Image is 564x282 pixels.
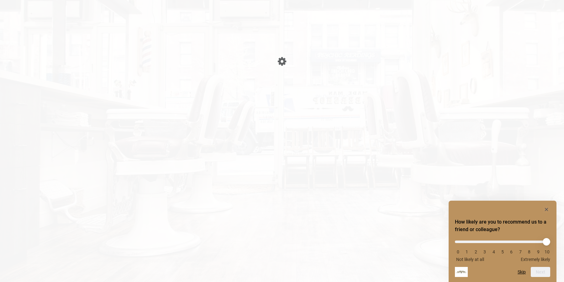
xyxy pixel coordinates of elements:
div: How likely are you to recommend us to a friend or colleague? Select an option from 0 to 10, with ... [455,236,550,262]
button: Hide survey [543,206,550,213]
li: 6 [508,249,514,254]
li: 4 [491,249,497,254]
li: 2 [473,249,479,254]
button: Next question [531,267,550,277]
li: 9 [535,249,541,254]
li: 0 [455,249,461,254]
div: How likely are you to recommend us to a friend or colleague? Select an option from 0 to 10, with ... [455,206,550,277]
li: 8 [526,249,532,254]
span: Extremely likely [521,257,550,262]
li: 3 [482,249,488,254]
button: Skip [518,269,526,274]
li: 10 [544,249,550,254]
li: 5 [499,249,506,254]
li: 1 [464,249,470,254]
h2: How likely are you to recommend us to a friend or colleague? Select an option from 0 to 10, with ... [455,218,550,233]
span: Not likely at all [456,257,484,262]
li: 7 [517,249,524,254]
